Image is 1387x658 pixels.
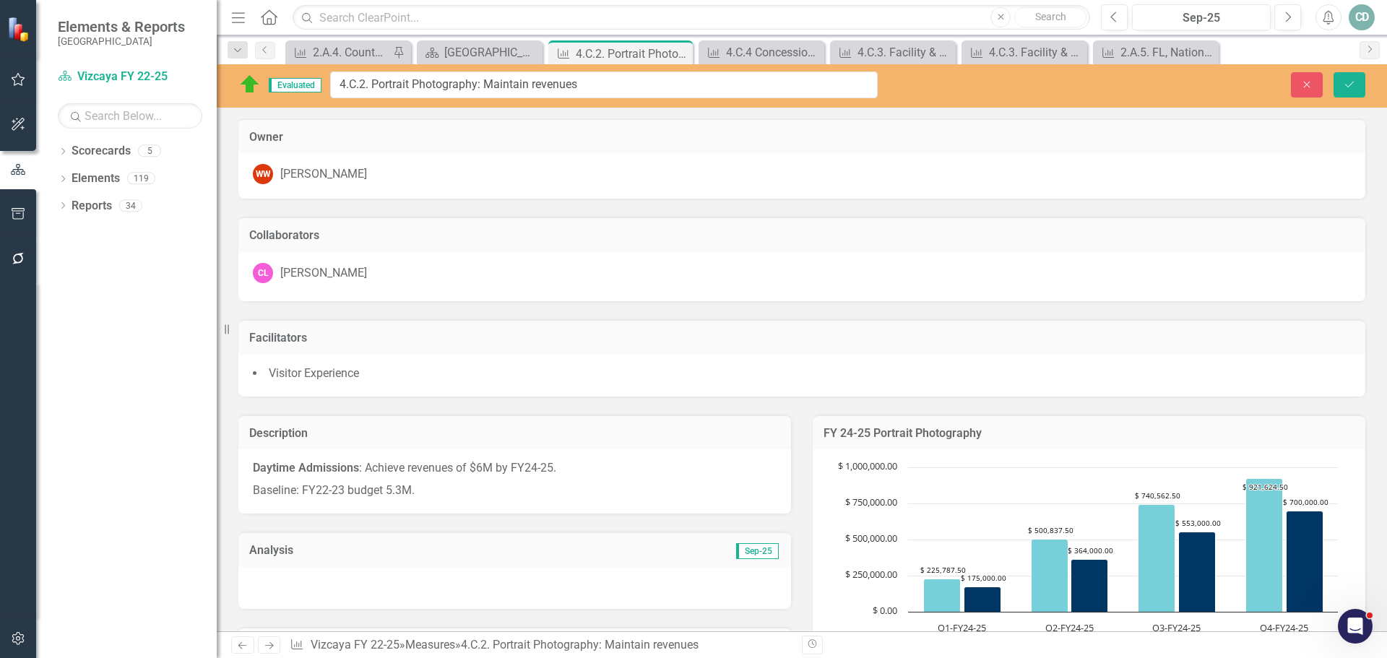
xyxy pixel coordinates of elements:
[269,366,359,380] span: Visitor Experience
[1175,518,1221,528] text: $ 553,000.00
[330,72,878,98] input: This field is required
[726,43,821,61] div: 4.C.4 Concessions: Restore Cafe & Shop revenues to pre-pandemic levels ($180K) and at least $200k...
[1028,525,1073,535] text: $ 500,837.50
[7,16,33,41] img: ClearPoint Strategy
[924,479,1283,612] g: Actual YTD, bar series 1 of 2 with 4 bars.
[1138,505,1175,612] path: Q3-FY24-25, 740,562.5. Actual YTD.
[1179,532,1216,612] path: Q3-FY24-25, 553,000. Target YTD.
[1137,9,1266,27] div: Sep-25
[1035,11,1066,22] span: Search
[857,43,952,61] div: 4.C.3. Facility & Tent Rental: Achieve revenues of at least $2.5M each year
[313,43,389,61] div: 2.A.4. County Officials: Strengthen awareness among MDC elected officials by meeting in person wi...
[119,199,142,212] div: 34
[127,173,155,185] div: 119
[253,164,273,184] div: WW
[1071,560,1108,612] path: Q2-FY24-25, 364,000. Target YTD.
[293,5,1090,30] input: Search ClearPoint...
[253,263,273,283] div: CL
[965,43,1084,61] a: 4.C.3. Facility & Tent Rental: Reduce the total number of events to <75 by FY24-25
[938,621,986,634] text: Q1-FY24-25
[280,265,367,282] div: [PERSON_NAME]
[311,638,399,651] a: Vizcaya FY 22-25
[280,166,367,183] div: [PERSON_NAME]
[1152,621,1201,634] text: Q3-FY24-25
[138,145,161,157] div: 5
[1243,482,1288,492] text: $ 921,624.50
[1246,479,1283,612] path: Q4-FY24-25, 921,624.5. Actual YTD.
[1349,4,1375,30] button: CD
[253,461,359,475] strong: Daytime Admissions
[924,579,961,612] path: Q1-FY24-25, 225,787.5. Actual YTD.
[269,78,321,92] span: Evaluated
[736,543,779,559] span: Sep-25
[72,198,112,215] a: Reports
[1097,43,1215,61] a: 2.A.5. FL, National & International Daytime Visitor: Maintain [US_STATE] resident visitation.
[253,480,777,499] p: Baseline: FY22-23 budget 5.3M.
[72,170,120,187] a: Elements
[249,332,1354,345] h3: Facilitators
[834,43,952,61] a: 4.C.3. Facility & Tent Rental: Achieve revenues of at least $2.5M each year
[249,229,1354,242] h3: Collaborators
[824,427,1354,440] h3: FY 24-25 Portrait Photography
[1283,497,1328,507] text: $ 700,000.00
[249,427,780,440] h3: Description
[576,45,689,63] div: 4.C.2. Portrait Photography: Maintain revenues
[461,638,699,651] div: 4.C.2. Portrait Photography: Maintain revenues
[1260,621,1308,634] text: Q4-FY24-25
[838,459,897,472] text: $ 1,000,000.00
[1068,545,1113,555] text: $ 364,000.00
[1014,7,1086,27] button: Search
[845,568,897,581] text: $ 250,000.00
[1338,609,1373,644] iframe: Intercom live chat
[961,573,1006,583] text: $ 175,000.00
[58,103,202,129] input: Search Below...
[58,35,185,47] small: [GEOGRAPHIC_DATA]
[920,565,966,575] text: $ 225,787.50
[420,43,539,61] a: [GEOGRAPHIC_DATA]
[1132,4,1271,30] button: Sep-25
[72,143,131,160] a: Scorecards
[845,495,897,508] text: $ 750,000.00
[1045,621,1094,634] text: Q2-FY24-25
[58,69,202,85] a: Vizcaya FY 22-25
[249,544,515,557] h3: Analysis
[1287,511,1323,612] path: Q4-FY24-25, 700,000. Target YTD.
[964,587,1001,612] path: Q1-FY24-25, 175,000. Target YTD.
[405,638,455,651] a: Measures
[249,131,1354,144] h3: Owner
[989,43,1084,61] div: 4.C.3. Facility & Tent Rental: Reduce the total number of events to <75 by FY24-25
[873,604,897,617] text: $ 0.00
[289,43,389,61] a: 2.A.4. County Officials: Strengthen awareness among MDC elected officials by meeting in person wi...
[1135,490,1180,501] text: $ 740,562.50
[253,460,777,480] p: : Achieve revenues of $6M by FY24-25.
[58,18,185,35] span: Elements & Reports
[1120,43,1215,61] div: 2.A.5. FL, National & International Daytime Visitor: Maintain [US_STATE] resident visitation.
[238,73,262,96] img: At or Above Target
[702,43,821,61] a: 4.C.4 Concessions: Restore Cafe & Shop revenues to pre-pandemic levels ($180K) and at least $200k...
[964,511,1323,612] g: Target YTD, bar series 2 of 2 with 4 bars.
[845,532,897,545] text: $ 500,000.00
[1032,540,1068,612] path: Q2-FY24-25, 500,837.5. Actual YTD.
[444,43,539,61] div: [GEOGRAPHIC_DATA]
[290,637,791,654] div: » »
